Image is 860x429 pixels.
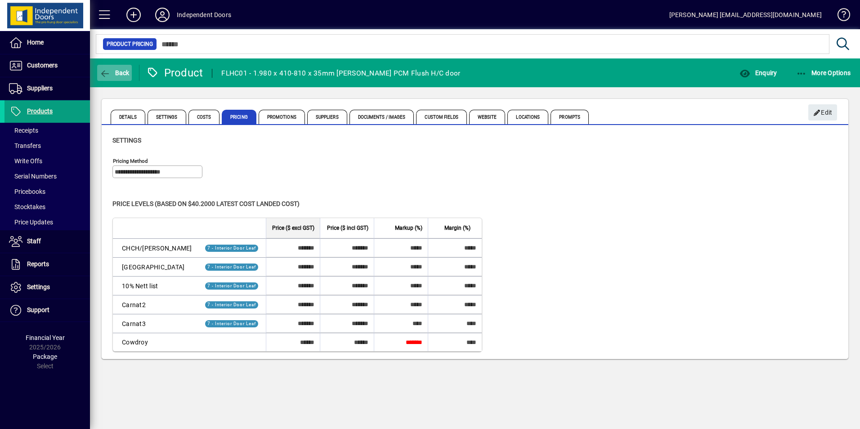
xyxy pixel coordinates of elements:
[4,169,90,184] a: Serial Numbers
[9,157,42,165] span: Write Offs
[27,107,53,115] span: Products
[113,276,197,295] td: 10% Nett list
[146,66,203,80] div: Product
[4,214,90,230] a: Price Updates
[207,246,256,250] span: 7 - Interior Door Leaf
[272,223,314,233] span: Price ($ excl GST)
[27,283,50,290] span: Settings
[113,257,197,276] td: [GEOGRAPHIC_DATA]
[113,295,197,314] td: Carnat2
[27,237,41,245] span: Staff
[188,110,220,124] span: Costs
[307,110,347,124] span: Suppliers
[27,39,44,46] span: Home
[27,306,49,313] span: Support
[9,127,38,134] span: Receipts
[148,110,186,124] span: Settings
[177,8,231,22] div: Independent Doors
[739,69,777,76] span: Enquiry
[416,110,466,124] span: Custom Fields
[207,264,256,269] span: 7 - Interior Door Leaf
[349,110,414,124] span: Documents / Images
[4,184,90,199] a: Pricebooks
[808,104,837,121] button: Edit
[113,158,148,164] mat-label: Pricing method
[99,69,130,76] span: Back
[27,85,53,92] span: Suppliers
[327,223,368,233] span: Price ($ incl GST)
[207,321,256,326] span: 7 - Interior Door Leaf
[222,110,256,124] span: Pricing
[111,110,145,124] span: Details
[207,302,256,307] span: 7 - Interior Door Leaf
[4,153,90,169] a: Write Offs
[221,66,460,80] div: FLHC01 - 1.980 x 410-810 x 35mm [PERSON_NAME] PCM Flush H/C door
[107,40,153,49] span: Product Pricing
[9,142,41,149] span: Transfers
[9,173,57,180] span: Serial Numbers
[207,283,256,288] span: 7 - Interior Door Leaf
[33,353,57,360] span: Package
[813,105,833,120] span: Edit
[113,314,197,333] td: Carnat3
[4,123,90,138] a: Receipts
[444,223,470,233] span: Margin (%)
[794,65,853,81] button: More Options
[148,7,177,23] button: Profile
[27,62,58,69] span: Customers
[4,199,90,214] a: Stocktakes
[831,2,849,31] a: Knowledge Base
[112,200,300,207] span: Price levels (based on $40.2000 Latest cost landed cost)
[4,138,90,153] a: Transfers
[113,238,197,257] td: CHCH/[PERSON_NAME]
[9,203,45,210] span: Stocktakes
[113,333,197,351] td: Cowdroy
[395,223,422,233] span: Markup (%)
[90,65,139,81] app-page-header-button: Back
[4,230,90,253] a: Staff
[97,65,132,81] button: Back
[507,110,548,124] span: Locations
[669,8,822,22] div: [PERSON_NAME] [EMAIL_ADDRESS][DOMAIN_NAME]
[737,65,779,81] button: Enquiry
[469,110,506,124] span: Website
[4,299,90,322] a: Support
[4,31,90,54] a: Home
[26,334,65,341] span: Financial Year
[4,276,90,299] a: Settings
[112,137,141,144] span: Settings
[259,110,305,124] span: Promotions
[4,253,90,276] a: Reports
[4,77,90,100] a: Suppliers
[9,188,45,195] span: Pricebooks
[9,219,53,226] span: Price Updates
[4,54,90,77] a: Customers
[27,260,49,268] span: Reports
[796,69,851,76] span: More Options
[551,110,589,124] span: Prompts
[119,7,148,23] button: Add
